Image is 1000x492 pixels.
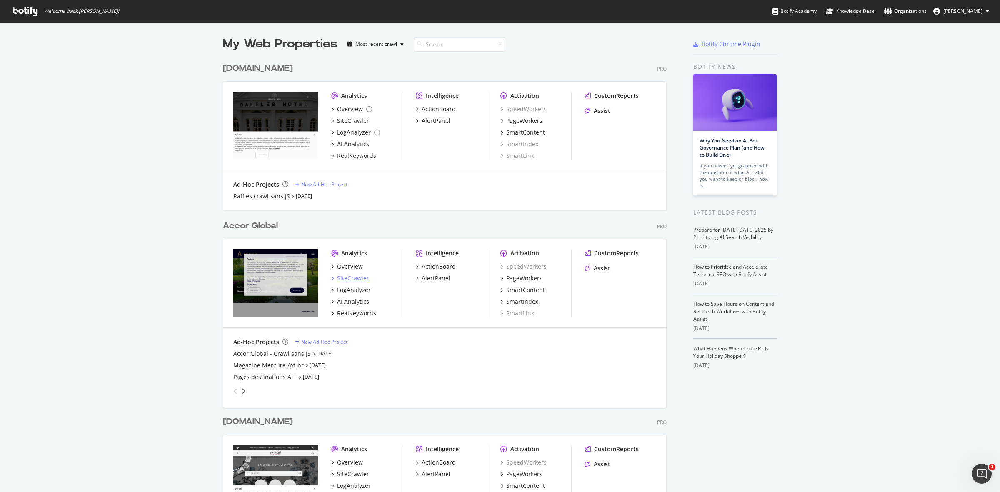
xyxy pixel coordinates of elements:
div: RealKeywords [337,309,376,317]
div: AlertPanel [422,470,450,478]
a: SmartIndex [500,297,538,306]
a: What Happens When ChatGPT Is Your Holiday Shopper? [693,345,769,360]
a: How to Save Hours on Content and Research Workflows with Botify Assist [693,300,774,322]
div: AlertPanel [422,274,450,282]
a: SiteCrawler [331,470,369,478]
div: [DOMAIN_NAME] [223,416,293,428]
div: LogAnalyzer [337,128,371,137]
div: AlertPanel [422,117,450,125]
div: SmartIndex [506,297,538,306]
a: SpeedWorkers [500,458,547,467]
div: PageWorkers [506,470,542,478]
a: [DATE] [296,192,312,200]
a: PageWorkers [500,274,542,282]
a: ActionBoard [416,458,456,467]
div: CustomReports [594,92,639,100]
a: LogAnalyzer [331,128,380,137]
div: LogAnalyzer [337,482,371,490]
div: PageWorkers [506,117,542,125]
a: LogAnalyzer [331,286,371,294]
div: CustomReports [594,445,639,453]
input: Search [414,37,505,52]
div: Botify news [693,62,777,71]
a: [DOMAIN_NAME] [223,416,296,428]
a: CustomReports [585,249,639,257]
div: Analytics [341,249,367,257]
div: SmartContent [506,286,545,294]
div: CustomReports [594,249,639,257]
a: PageWorkers [500,470,542,478]
a: ActionBoard [416,105,456,113]
a: SmartLink [500,309,534,317]
a: Assist [585,107,610,115]
a: [DATE] [303,373,319,380]
div: Pro [657,419,667,426]
a: SiteCrawler [331,117,369,125]
div: AI Analytics [337,140,369,148]
div: Accor Global [223,220,278,232]
a: New Ad-Hoc Project [295,338,347,345]
img: www.raffles.com [233,92,318,159]
div: Botify Academy [772,7,817,15]
span: Welcome back, [PERSON_NAME] ! [44,8,119,15]
div: Intelligence [426,445,459,453]
div: [DATE] [693,243,777,250]
span: Steffie Kronek [943,7,982,15]
a: SpeedWorkers [500,262,547,271]
a: SmartLink [500,152,534,160]
div: Activation [510,249,539,257]
div: LogAnalyzer [337,286,371,294]
img: all.accor.com [233,249,318,317]
div: angle-left [230,385,241,398]
div: SmartContent [506,482,545,490]
a: Prepare for [DATE][DATE] 2025 by Prioritizing AI Search Visibility [693,226,773,241]
div: SiteCrawler [337,274,369,282]
div: New Ad-Hoc Project [301,181,347,188]
div: ActionBoard [422,458,456,467]
a: AlertPanel [416,274,450,282]
a: Overview [331,458,363,467]
div: ActionBoard [422,105,456,113]
a: [DATE] [310,362,326,369]
div: Magazine Mercure /pt-br [233,361,304,370]
div: SmartContent [506,128,545,137]
a: New Ad-Hoc Project [295,181,347,188]
div: Latest Blog Posts [693,208,777,217]
div: New Ad-Hoc Project [301,338,347,345]
a: How to Prioritize and Accelerate Technical SEO with Botify Assist [693,263,768,278]
div: My Web Properties [223,36,337,52]
div: Assist [594,264,610,272]
img: Why You Need an AI Bot Governance Plan (and How to Build One) [693,74,777,131]
a: [DATE] [317,350,333,357]
div: If you haven’t yet grappled with the question of what AI traffic you want to keep or block, now is… [700,162,770,189]
a: SiteCrawler [331,274,369,282]
a: AlertPanel [416,470,450,478]
div: Ad-Hoc Projects [233,180,279,189]
a: Accor Global [223,220,281,232]
div: ActionBoard [422,262,456,271]
a: SmartContent [500,482,545,490]
a: Overview [331,105,372,113]
div: SpeedWorkers [500,105,547,113]
div: Assist [594,107,610,115]
a: [DOMAIN_NAME] [223,62,296,75]
div: Analytics [341,92,367,100]
div: Intelligence [426,249,459,257]
a: SmartContent [500,286,545,294]
div: Organizations [884,7,927,15]
a: Raffles crawl sans JS [233,192,290,200]
div: [DATE] [693,325,777,332]
div: Activation [510,92,539,100]
a: CustomReports [585,445,639,453]
div: Accor Global - Crawl sans JS [233,350,311,358]
div: SmartIndex [500,140,538,148]
a: PageWorkers [500,117,542,125]
div: Ad-Hoc Projects [233,338,279,346]
div: angle-right [241,387,247,395]
button: Most recent crawl [344,37,407,51]
a: AlertPanel [416,117,450,125]
div: RealKeywords [337,152,376,160]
